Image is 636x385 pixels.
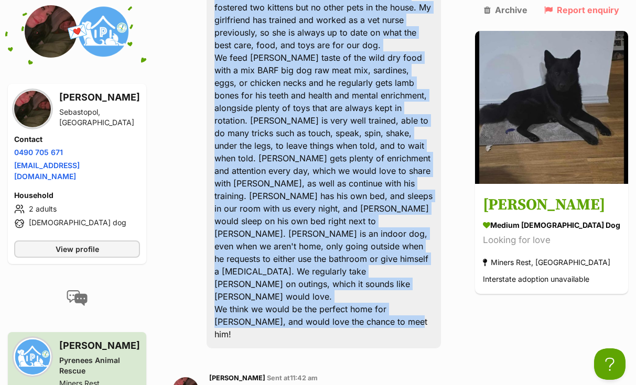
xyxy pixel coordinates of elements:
span: Sent at [267,374,318,382]
li: 2 adults [14,203,140,215]
div: Miners Rest, [GEOGRAPHIC_DATA] [483,255,610,269]
a: [EMAIL_ADDRESS][DOMAIN_NAME] [14,161,80,181]
img: Pyrenees Animal Rescue profile pic [77,5,130,58]
iframe: Help Scout Beacon - Open [594,348,626,380]
img: Kai Robertson profile pic [14,91,51,127]
li: [DEMOGRAPHIC_DATA] dog [14,217,140,230]
a: [PERSON_NAME] medium [DEMOGRAPHIC_DATA] Dog Looking for love Miners Rest, [GEOGRAPHIC_DATA] Inter... [475,185,628,294]
h3: [PERSON_NAME] [59,90,140,105]
h3: [PERSON_NAME] [483,193,620,217]
h3: [PERSON_NAME] [59,338,140,353]
a: 0490 705 671 [14,148,63,157]
span: 11:42 am [290,374,318,382]
div: Looking for love [483,233,620,247]
img: Douglas [475,30,628,183]
img: conversation-icon-4a6f8262b818ee0b60e3300018af0b2d0b884aa5de6e9bcb8d3d4eeb1a70a7c4.svg [67,290,88,306]
div: medium [DEMOGRAPHIC_DATA] Dog [483,219,620,230]
a: Report enquiry [544,5,619,15]
span: View profile [56,244,99,255]
a: Archive [484,5,527,15]
div: Sebastopol, [GEOGRAPHIC_DATA] [59,107,140,128]
h4: Contact [14,134,140,145]
a: View profile [14,240,140,258]
span: 💌 [66,20,89,43]
span: [PERSON_NAME] [209,374,265,382]
h4: Household [14,190,140,201]
div: Pyrenees Animal Rescue [59,355,140,376]
img: Pyrenees Animal Rescue profile pic [14,338,51,375]
img: Kai Robertson profile pic [25,5,77,58]
span: Interstate adoption unavailable [483,274,589,283]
